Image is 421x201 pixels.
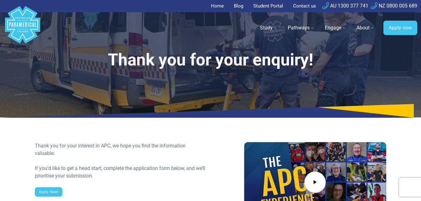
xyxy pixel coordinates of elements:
a: Engage [321,19,350,37]
a: Apply now [383,21,417,35]
div: If you’d like to get a head start, complete the application form below, and we’ll prioritise your... [35,165,207,180]
a: Study [256,19,282,37]
h1: Thank you for your enquiry! [35,50,386,70]
a: Apply Now! [35,187,62,197]
a: Pathways [284,19,318,37]
a: AU 1300 377 741 [322,3,368,9]
a: About [353,19,378,37]
a: NZ 0800 005 689 [371,3,417,9]
div: Thank you for your interest in APC, we hope you find the information valuable. [35,142,207,157]
a: Australian Paramedical College [4,12,41,44]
